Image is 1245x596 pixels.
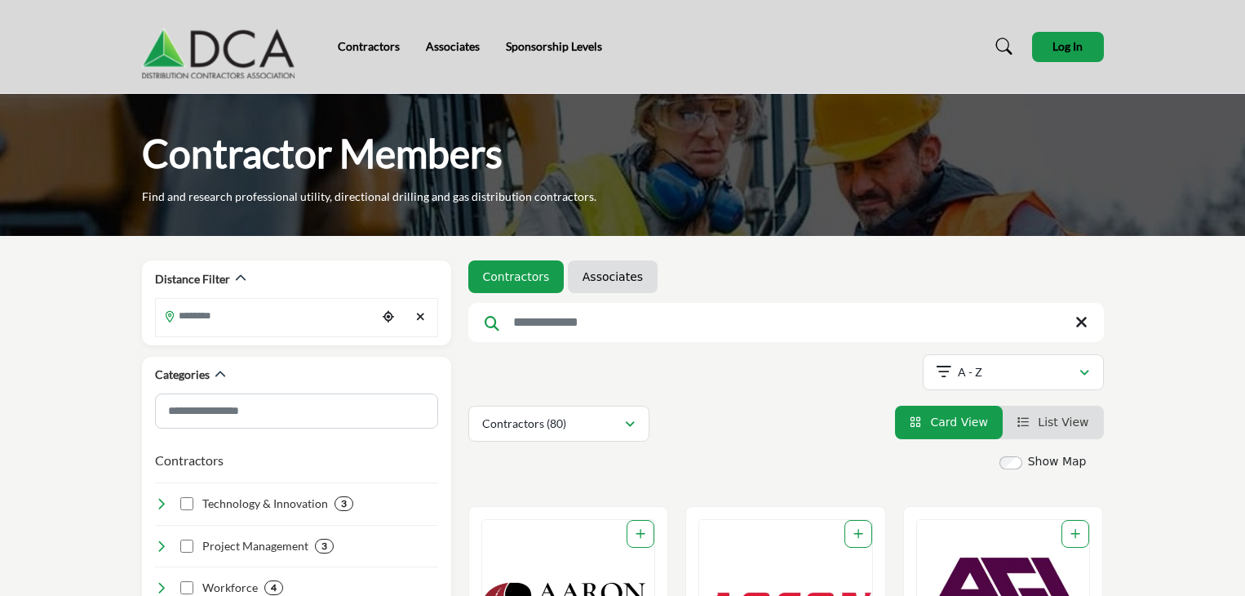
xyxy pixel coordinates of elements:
[923,354,1104,390] button: A - Z
[636,527,645,540] a: Add To List
[321,540,327,552] b: 3
[264,580,283,595] div: 4 Results For Workforce
[930,416,987,429] span: Card View
[1017,416,1089,429] a: View List
[853,527,863,540] a: Add To List
[376,300,401,335] div: Choose your current location
[180,497,193,510] input: Select Technology & Innovation checkbox
[468,303,1104,342] input: Search Keyword
[1038,416,1088,429] span: List View
[142,128,503,179] h1: Contractor Members
[1032,32,1104,62] button: Log In
[1070,527,1080,540] a: Add To List
[155,394,438,429] input: Search Category
[315,539,334,554] div: 3 Results For Project Management
[409,300,433,335] div: Clear search location
[180,581,193,594] input: Select Workforce checkbox
[180,540,193,553] input: Select Project Management checkbox
[155,451,224,470] button: Contractors
[338,39,400,53] a: Contractors
[506,39,602,53] a: Sponsorship Levels
[958,364,982,380] p: A - Z
[202,538,308,554] h4: Project Management: Effective planning, coordination, and oversight to deliver projects on time, ...
[426,39,480,53] a: Associates
[980,33,1023,60] a: Search
[155,271,230,287] h2: Distance Filter
[335,496,353,511] div: 3 Results For Technology & Innovation
[1052,39,1083,53] span: Log In
[341,498,347,509] b: 3
[895,406,1003,439] li: Card View
[271,582,277,594] b: 4
[142,189,596,205] p: Find and research professional utility, directional drilling and gas distribution contractors.
[202,496,328,512] h4: Technology & Innovation: Leveraging cutting-edge tools, systems, and processes to optimize effici...
[142,14,303,79] img: Site Logo
[1003,406,1104,439] li: List View
[583,269,643,285] a: Associates
[202,580,258,596] h4: Workforce: Skilled, experienced, and diverse professionals dedicated to excellence in all aspects...
[483,269,550,285] a: Contractors
[1028,453,1087,470] label: Show Map
[156,300,376,331] input: Search Location
[468,406,649,442] button: Contractors (80)
[482,416,566,432] p: Contractors (80)
[910,416,988,429] a: View Card
[155,367,210,383] h2: Categories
